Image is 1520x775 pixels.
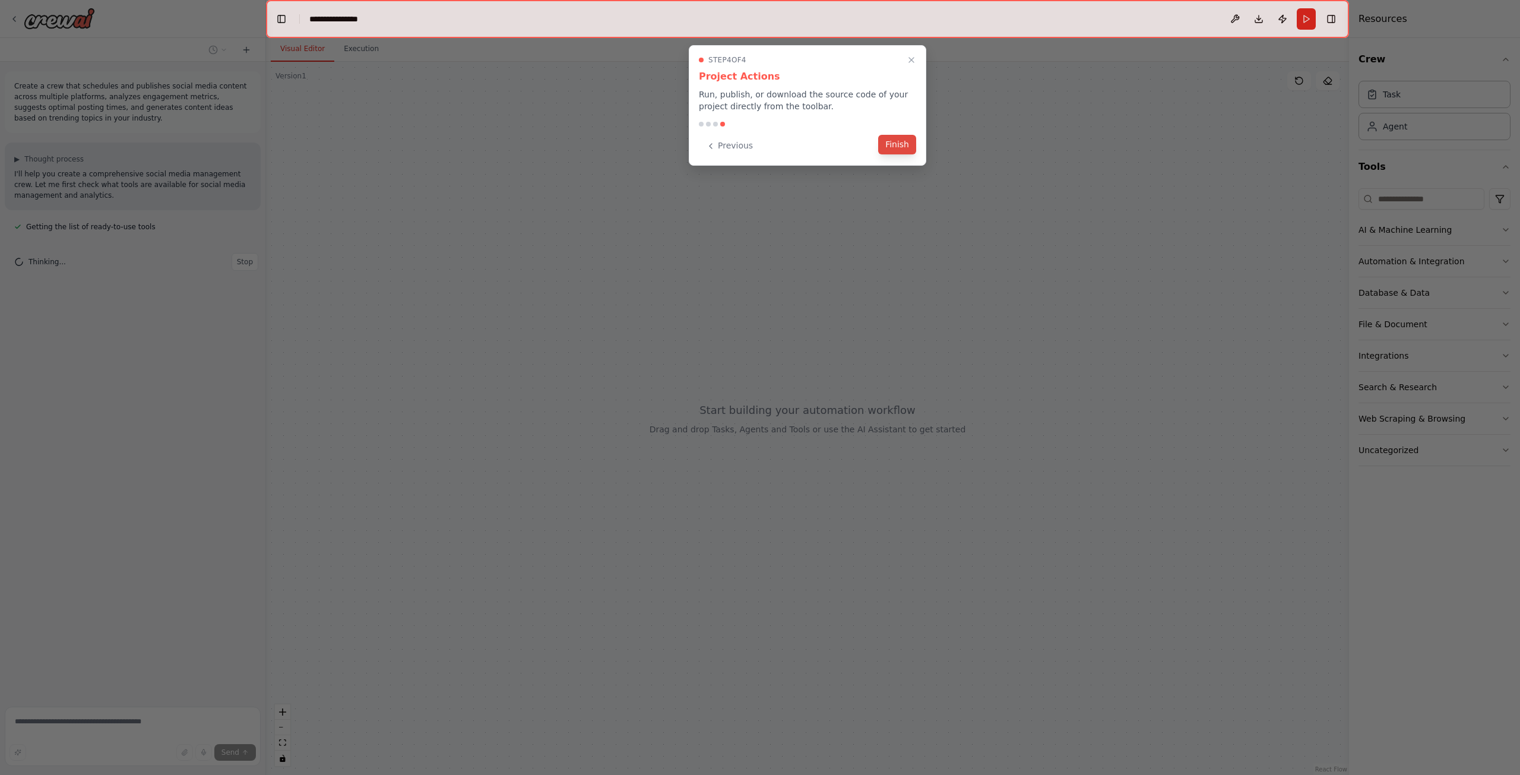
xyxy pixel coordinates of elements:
[699,69,916,84] h3: Project Actions
[699,136,760,156] button: Previous
[699,88,916,112] p: Run, publish, or download the source code of your project directly from the toolbar.
[708,55,746,65] span: Step 4 of 4
[273,11,290,27] button: Hide left sidebar
[878,135,916,154] button: Finish
[904,53,919,67] button: Close walkthrough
